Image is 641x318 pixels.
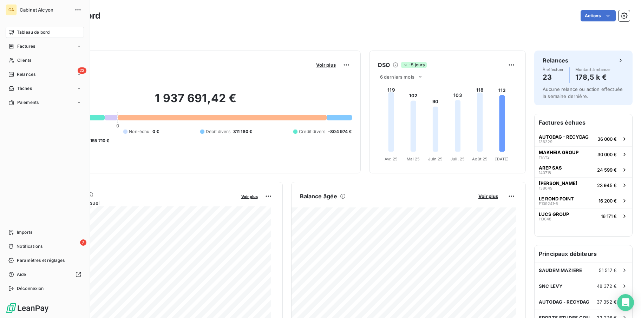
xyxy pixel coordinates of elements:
[539,150,578,155] span: MAKHEIA GROUP
[17,285,44,292] span: Déconnexion
[543,86,623,99] span: Aucune relance ou action effectuée la semaine dernière.
[539,196,574,201] span: LE ROND POINT
[539,155,550,159] span: 117712
[535,193,632,208] button: LE ROND POINTF109241-516 200 €
[88,138,110,144] span: -155 710 €
[472,157,488,161] tspan: Août 25
[543,56,568,65] h6: Relances
[299,128,325,135] span: Crédit divers
[17,29,50,35] span: Tableau de bord
[478,193,498,199] span: Voir plus
[328,128,352,135] span: -804 974 €
[6,4,17,15] div: CA
[206,128,230,135] span: Débit divers
[535,208,632,224] button: LUCS GROUP11004816 171 €
[407,157,420,161] tspan: Mai 25
[300,192,338,200] h6: Balance âgée
[80,239,86,246] span: 7
[17,71,35,78] span: Relances
[539,299,590,305] span: AUTODAG - RECYDAG
[535,162,632,177] button: AREP SAS14071824 599 €
[378,61,390,69] h6: DSO
[495,157,509,161] tspan: [DATE]
[539,211,569,217] span: LUCS GROUP
[535,114,632,131] h6: Factures échues
[401,62,427,68] span: -5 jours
[380,74,414,80] span: 6 derniers mois
[539,171,551,175] span: 140718
[539,283,563,289] span: SNC LEVY
[539,134,589,140] span: AUTODAG - RECYDAG
[539,201,558,206] span: F109241-5
[539,140,552,144] span: 136329
[129,128,149,135] span: Non-échu
[539,186,552,190] span: 138649
[543,72,564,83] h4: 23
[597,283,617,289] span: 48 372 €
[539,180,577,186] span: [PERSON_NAME]
[535,245,632,262] h6: Principaux débiteurs
[597,167,617,173] span: 24 599 €
[535,131,632,146] button: AUTODAG - RECYDAG13632936 000 €
[539,217,551,221] span: 110048
[17,43,35,49] span: Factures
[476,193,500,199] button: Voir plus
[428,157,443,161] tspan: Juin 25
[17,243,42,250] span: Notifications
[78,67,86,74] span: 23
[385,157,398,161] tspan: Avr. 25
[597,152,617,157] span: 30 000 €
[40,91,352,112] h2: 1 937 691,42 €
[575,67,611,72] span: Montant à relancer
[20,7,70,13] span: Cabinet Alcyon
[152,128,159,135] span: 0 €
[539,165,562,171] span: AREP SAS
[17,57,31,64] span: Clients
[539,267,582,273] span: SAUDEM MAZIERE
[241,194,258,199] span: Voir plus
[597,299,617,305] span: 37 352 €
[233,128,252,135] span: 311 180 €
[17,229,32,236] span: Imports
[599,198,617,204] span: 16 200 €
[617,294,634,311] div: Open Intercom Messenger
[316,62,336,68] span: Voir plus
[314,62,338,68] button: Voir plus
[535,146,632,162] button: MAKHEIA GROUP11771230 000 €
[17,99,39,106] span: Paiements
[17,85,32,92] span: Tâches
[116,123,119,128] span: 0
[597,136,617,142] span: 36 000 €
[543,67,564,72] span: À effectuer
[581,10,616,21] button: Actions
[597,183,617,188] span: 23 945 €
[451,157,465,161] tspan: Juil. 25
[40,199,236,206] span: Chiffre d'affaires mensuel
[601,213,617,219] span: 16 171 €
[17,271,26,278] span: Aide
[6,269,84,280] a: Aide
[599,267,617,273] span: 51 517 €
[575,72,611,83] h4: 178,5 k €
[17,257,65,264] span: Paramètres et réglages
[535,177,632,193] button: [PERSON_NAME]13864923 945 €
[6,303,49,314] img: Logo LeanPay
[239,193,260,199] button: Voir plus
